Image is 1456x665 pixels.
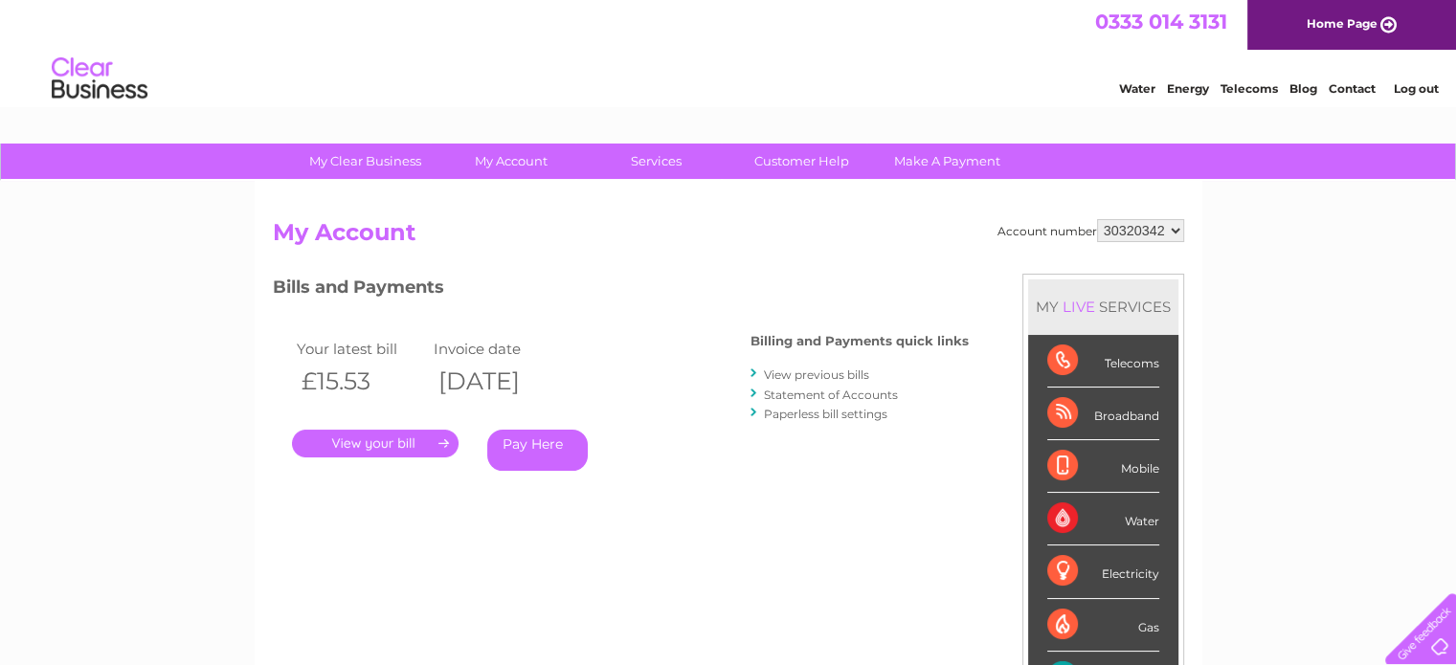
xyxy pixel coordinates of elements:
a: My Account [432,144,590,179]
div: Gas [1047,599,1159,652]
a: Make A Payment [868,144,1026,179]
div: MY SERVICES [1028,279,1178,334]
td: Invoice date [429,336,567,362]
h2: My Account [273,219,1184,255]
div: Telecoms [1047,335,1159,388]
a: My Clear Business [286,144,444,179]
a: Log out [1393,81,1438,96]
a: Blog [1289,81,1317,96]
th: £15.53 [292,362,430,401]
a: Paperless bill settings [764,407,887,421]
a: Energy [1167,81,1209,96]
a: Pay Here [487,430,588,471]
h4: Billing and Payments quick links [750,334,969,348]
th: [DATE] [429,362,567,401]
div: Mobile [1047,440,1159,493]
a: Statement of Accounts [764,388,898,402]
a: Telecoms [1221,81,1278,96]
h3: Bills and Payments [273,274,969,307]
a: View previous bills [764,367,869,382]
a: Services [577,144,735,179]
a: Customer Help [723,144,881,179]
a: Contact [1329,81,1376,96]
div: Broadband [1047,388,1159,440]
div: Clear Business is a trading name of Verastar Limited (registered in [GEOGRAPHIC_DATA] No. 3667643... [277,11,1181,93]
a: Water [1119,81,1155,96]
a: . [292,430,459,457]
td: Your latest bill [292,336,430,362]
img: logo.png [51,50,148,108]
div: Account number [997,219,1184,242]
div: Electricity [1047,545,1159,598]
div: Water [1047,493,1159,545]
a: 0333 014 3131 [1095,10,1227,33]
div: LIVE [1059,298,1099,316]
